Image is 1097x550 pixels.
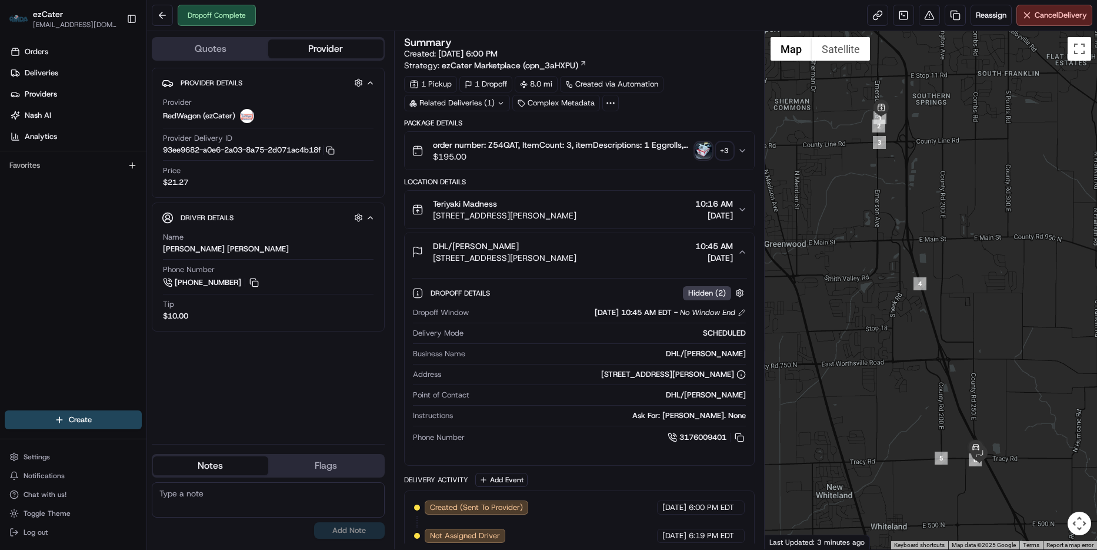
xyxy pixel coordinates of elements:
[162,208,375,227] button: Driver Details
[470,349,746,359] div: DHL/[PERSON_NAME]
[765,535,870,549] div: Last Updated: 3 minutes ago
[163,165,181,176] span: Price
[117,200,142,208] span: Pylon
[689,502,734,513] span: 6:00 PM EDT
[5,85,146,104] a: Providers
[5,5,122,33] button: ezCaterezCater[EMAIL_ADDRESS][DOMAIN_NAME]
[662,531,686,541] span: [DATE]
[560,76,663,92] div: Created via Automation
[5,468,142,484] button: Notifications
[25,89,57,100] span: Providers
[674,307,678,318] span: -
[163,311,188,322] div: $10.00
[1023,542,1039,548] a: Terms (opens in new tab)
[163,276,261,289] a: [PHONE_NUMBER]
[25,110,51,121] span: Nash AI
[459,76,512,92] div: 1 Dropoff
[695,143,712,159] img: photo_proof_of_pickup image
[873,111,886,124] div: 1
[405,191,754,228] button: Teriyaki Madness[STREET_ADDRESS][PERSON_NAME]10:16 AM[DATE]
[24,471,65,481] span: Notifications
[404,59,587,71] div: Strategy:
[662,502,686,513] span: [DATE]
[969,453,982,466] div: 6
[163,177,188,188] span: $21.27
[404,37,452,48] h3: Summary
[12,172,21,181] div: 📗
[5,505,142,522] button: Toggle Theme
[200,116,214,130] button: Start new chat
[404,95,510,111] div: Related Deliveries (1)
[5,410,142,429] button: Create
[25,47,48,57] span: Orders
[1035,10,1087,21] span: Cancel Delivery
[771,37,812,61] button: Show street map
[1068,37,1091,61] button: Toggle fullscreen view
[69,415,92,425] span: Create
[689,531,734,541] span: 6:19 PM EDT
[695,240,733,252] span: 10:45 AM
[680,307,735,318] span: No Window End
[24,490,66,499] span: Chat with us!
[433,151,691,163] span: $195.00
[812,37,870,61] button: Show satellite imagery
[433,198,497,210] span: Teriyaki Madness
[240,109,254,123] img: time_to_eat_nevada_logo
[31,76,194,88] input: Clear
[442,59,578,71] span: ezCater Marketplace (opn_3aHXPU)
[458,410,746,421] div: Ask For: [PERSON_NAME]. None
[433,210,576,221] span: [STREET_ADDRESS][PERSON_NAME]
[33,20,117,29] button: [EMAIL_ADDRESS][DOMAIN_NAME]
[24,452,50,462] span: Settings
[33,8,63,20] button: ezCater
[5,127,146,146] a: Analytics
[404,118,755,128] div: Package Details
[768,534,806,549] img: Google
[695,252,733,264] span: [DATE]
[952,542,1016,548] span: Map data ©2025 Google
[163,244,289,254] div: [PERSON_NAME] [PERSON_NAME]
[40,124,149,134] div: We're available if you need us!
[468,328,746,339] div: SCHEDULED
[24,171,90,183] span: Knowledge Base
[512,95,600,111] div: Complex Metadata
[5,64,146,82] a: Deliveries
[433,139,691,151] span: order number: Z54QAT, ItemCount: 3, itemDescriptions: 1 Eggrolls, 1 Edamame, 1 Chicken Teriyaki Bar
[695,210,733,221] span: [DATE]
[7,166,95,187] a: 📗Knowledge Base
[24,528,48,537] span: Log out
[181,78,242,88] span: Provider Details
[162,73,375,92] button: Provider Details
[12,47,214,66] p: Welcome 👋
[163,97,192,108] span: Provider
[25,68,58,78] span: Deliveries
[695,143,733,159] button: photo_proof_of_pickup image+3
[163,133,232,144] span: Provider Delivery ID
[695,198,733,210] span: 10:16 AM
[9,15,28,23] img: ezCater
[413,328,464,339] span: Delivery Mode
[83,199,142,208] a: Powered byPylon
[40,112,193,124] div: Start new chat
[405,132,754,170] button: order number: Z54QAT, ItemCount: 3, itemDescriptions: 1 Eggrolls, 1 Edamame, 1 Chicken Teriyaki B...
[163,111,235,121] span: RedWagon (ezCater)
[111,171,189,183] span: API Documentation
[433,252,576,264] span: [STREET_ADDRESS][PERSON_NAME]
[25,131,57,142] span: Analytics
[430,531,500,541] span: Not Assigned Driver
[601,369,746,380] div: [STREET_ADDRESS][PERSON_NAME]
[413,432,465,443] span: Phone Number
[413,307,469,318] span: Dropoff Window
[431,289,492,298] span: Dropoff Details
[153,39,268,58] button: Quotes
[872,120,885,132] div: 2
[163,232,184,243] span: Name
[163,299,174,310] span: Tip
[474,390,746,400] div: DHL/[PERSON_NAME]
[405,233,754,271] button: DHL/[PERSON_NAME][STREET_ADDRESS][PERSON_NAME]10:45 AM[DATE]
[175,277,241,288] span: [PHONE_NUMBER]
[768,534,806,549] a: Open this area in Google Maps (opens a new window)
[442,59,587,71] a: ezCater Marketplace (opn_3aHXPU)
[971,5,1012,26] button: Reassign
[268,456,384,475] button: Flags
